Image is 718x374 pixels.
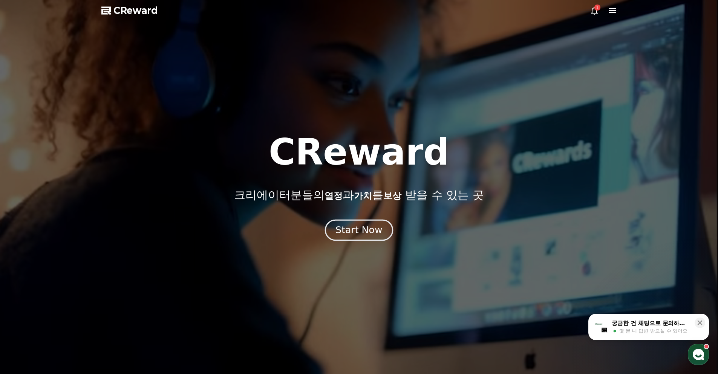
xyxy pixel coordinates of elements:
[50,239,97,258] a: 대화
[383,191,401,201] span: 보상
[101,5,158,17] a: CReward
[354,191,372,201] span: 가치
[2,239,50,258] a: 홈
[594,5,600,11] div: 1
[590,6,599,15] a: 1
[69,250,78,256] span: 대화
[335,224,382,237] div: Start Now
[325,191,343,201] span: 열정
[24,250,28,256] span: 홈
[326,227,392,235] a: Start Now
[325,219,393,241] button: Start Now
[116,250,126,256] span: 설정
[234,188,484,202] p: 크리에이터분들의 과 를 받을 수 있는 곳
[269,134,449,170] h1: CReward
[97,239,145,258] a: 설정
[113,5,158,17] span: CReward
